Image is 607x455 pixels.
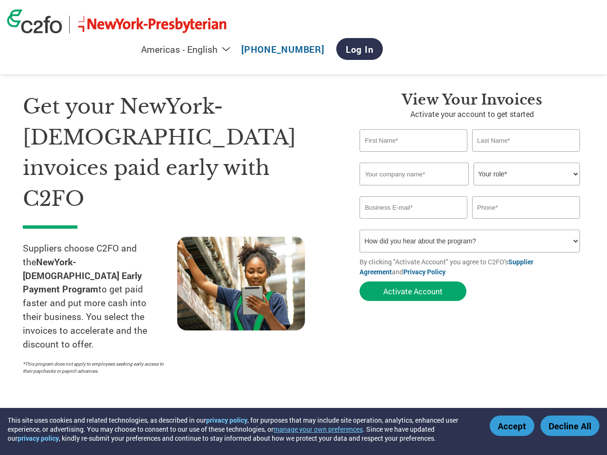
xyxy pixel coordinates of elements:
input: Last Name* [472,129,580,152]
p: *This program does not apply to employees seeking early access to their paychecks or payroll adva... [23,360,168,375]
p: Suppliers choose C2FO and the to get paid faster and put more cash into their business. You selec... [23,242,177,351]
p: By clicking "Activate Account" you agree to C2FO's and [360,257,584,277]
input: First Name* [360,129,467,152]
h1: Get your NewYork-[DEMOGRAPHIC_DATA] invoices paid early with C2FO [23,91,331,214]
strong: NewYork-[DEMOGRAPHIC_DATA] Early Payment Program [23,256,142,295]
select: Title/Role [474,163,580,185]
img: c2fo logo [7,10,62,33]
a: Log In [336,38,383,60]
p: Activate your account to get started [360,108,584,120]
button: manage your own preferences [274,425,363,434]
input: Your company name* [360,163,469,185]
button: Decline All [541,416,599,436]
div: Invalid first name or first name is too long [360,153,467,159]
img: NewYork-Presbyterian [77,16,228,33]
h3: View Your Invoices [360,91,584,108]
input: Invalid Email format [360,196,467,219]
a: privacy policy [206,416,247,425]
input: Phone* [472,196,580,219]
a: privacy policy [18,434,59,443]
div: Invalid company name or company name is too long [360,186,579,193]
div: Inavlid Email Address [360,220,467,226]
img: supply chain worker [177,237,305,330]
div: This site uses cookies and related technologies, as described in our , for purposes that may incl... [8,416,476,443]
div: Invalid last name or last name is too long [472,153,580,159]
a: Privacy Policy [403,267,446,276]
div: Inavlid Phone Number [472,220,580,226]
button: Activate Account [360,281,466,301]
a: Supplier Agreement [360,257,533,276]
button: Accept [490,416,534,436]
a: [PHONE_NUMBER] [241,43,324,55]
